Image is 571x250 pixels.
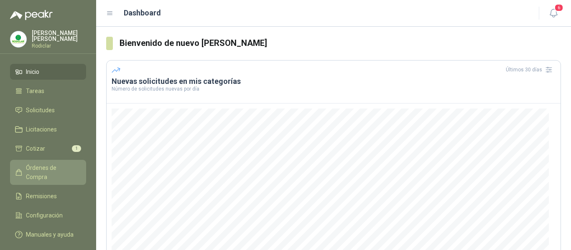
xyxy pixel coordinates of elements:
[10,207,86,223] a: Configuración
[120,37,561,50] h3: Bienvenido de nuevo [PERSON_NAME]
[124,7,161,19] h1: Dashboard
[26,211,63,220] span: Configuración
[10,188,86,204] a: Remisiones
[32,30,86,42] p: [PERSON_NAME] [PERSON_NAME]
[10,64,86,80] a: Inicio
[506,63,556,76] div: Últimos 30 días
[26,163,78,182] span: Órdenes de Compra
[26,67,39,76] span: Inicio
[26,192,57,201] span: Remisiones
[10,102,86,118] a: Solicitudes
[10,121,86,137] a: Licitaciones
[26,230,74,239] span: Manuales y ayuda
[72,145,81,152] span: 1
[32,43,86,48] p: Rodiclar
[26,86,44,96] span: Tareas
[26,125,57,134] span: Licitaciones
[10,227,86,242] a: Manuales y ayuda
[10,10,53,20] img: Logo peakr
[10,141,86,157] a: Cotizar1
[546,6,561,21] button: 6
[554,4,563,12] span: 6
[112,76,556,86] h3: Nuevas solicitudes en mis categorías
[26,144,45,153] span: Cotizar
[10,31,26,47] img: Company Logo
[112,86,556,91] p: Número de solicitudes nuevas por día
[10,83,86,99] a: Tareas
[10,160,86,185] a: Órdenes de Compra
[26,106,55,115] span: Solicitudes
